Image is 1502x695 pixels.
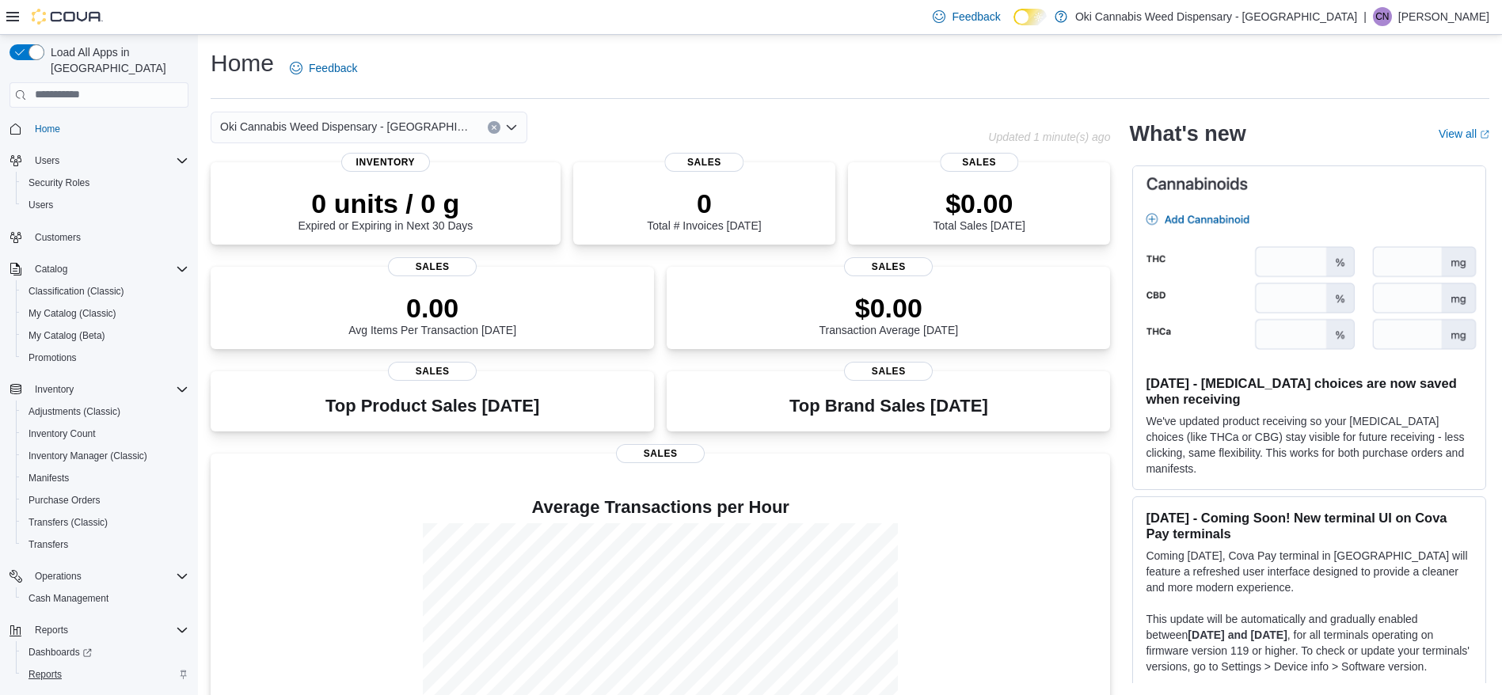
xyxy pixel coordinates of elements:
[29,646,92,659] span: Dashboards
[1129,121,1245,146] h2: What's new
[223,498,1097,517] h4: Average Transactions per Hour
[29,329,105,342] span: My Catalog (Beta)
[3,117,195,140] button: Home
[298,188,473,232] div: Expired or Expiring in Next 30 Days
[22,304,123,323] a: My Catalog (Classic)
[3,226,195,249] button: Customers
[22,282,188,301] span: Classification (Classic)
[22,196,188,215] span: Users
[1013,9,1047,25] input: Dark Mode
[22,665,188,684] span: Reports
[16,401,195,423] button: Adjustments (Classic)
[22,348,83,367] a: Promotions
[35,263,67,275] span: Catalog
[22,173,188,192] span: Security Roles
[220,117,472,136] span: Oki Cannabis Weed Dispensary - [GEOGRAPHIC_DATA]
[44,44,188,76] span: Load All Apps in [GEOGRAPHIC_DATA]
[22,326,112,345] a: My Catalog (Beta)
[29,380,188,399] span: Inventory
[35,383,74,396] span: Inventory
[348,292,516,324] p: 0.00
[952,9,1000,25] span: Feedback
[22,424,188,443] span: Inventory Count
[22,446,154,465] a: Inventory Manager (Classic)
[16,194,195,216] button: Users
[22,446,188,465] span: Inventory Manager (Classic)
[616,444,705,463] span: Sales
[1146,413,1473,477] p: We've updated product receiving so your [MEDICAL_DATA] choices (like THCa or CBG) stay visible fo...
[3,150,195,172] button: Users
[3,619,195,641] button: Reports
[29,450,147,462] span: Inventory Manager (Classic)
[22,196,59,215] a: Users
[29,538,68,551] span: Transfers
[22,402,188,421] span: Adjustments (Classic)
[1375,7,1389,26] span: CN
[29,307,116,320] span: My Catalog (Classic)
[298,188,473,219] p: 0 units / 0 g
[35,624,68,636] span: Reports
[32,9,103,25] img: Cova
[348,292,516,336] div: Avg Items Per Transaction [DATE]
[35,570,82,583] span: Operations
[488,121,500,134] button: Clear input
[844,362,933,381] span: Sales
[29,227,188,247] span: Customers
[29,260,188,279] span: Catalog
[29,621,74,640] button: Reports
[29,668,62,681] span: Reports
[22,491,188,510] span: Purchase Orders
[29,119,188,139] span: Home
[29,120,67,139] a: Home
[29,380,80,399] button: Inventory
[22,513,188,532] span: Transfers (Classic)
[934,188,1025,219] p: $0.00
[16,347,195,369] button: Promotions
[283,52,363,84] a: Feedback
[22,282,131,301] a: Classification (Classic)
[16,587,195,610] button: Cash Management
[22,513,114,532] a: Transfers (Classic)
[29,177,89,189] span: Security Roles
[16,280,195,302] button: Classification (Classic)
[35,154,59,167] span: Users
[1146,548,1473,595] p: Coming [DATE], Cova Pay terminal in [GEOGRAPHIC_DATA] will feature a refreshed user interface des...
[35,231,81,244] span: Customers
[29,567,188,586] span: Operations
[647,188,761,232] div: Total # Invoices [DATE]
[29,228,87,247] a: Customers
[1188,629,1287,641] strong: [DATE] and [DATE]
[940,153,1018,172] span: Sales
[29,621,188,640] span: Reports
[1398,7,1489,26] p: [PERSON_NAME]
[29,351,77,364] span: Promotions
[22,304,188,323] span: My Catalog (Classic)
[1146,611,1473,674] p: This update will be automatically and gradually enabled between , for all terminals operating on ...
[22,589,115,608] a: Cash Management
[22,326,188,345] span: My Catalog (Beta)
[16,489,195,511] button: Purchase Orders
[926,1,1006,32] a: Feedback
[1013,25,1014,26] span: Dark Mode
[325,397,539,416] h3: Top Product Sales [DATE]
[22,469,75,488] a: Manifests
[29,405,120,418] span: Adjustments (Classic)
[16,641,195,663] a: Dashboards
[341,153,430,172] span: Inventory
[16,423,195,445] button: Inventory Count
[647,188,761,219] p: 0
[1146,510,1473,541] h3: [DATE] - Coming Soon! New terminal UI on Cova Pay terminals
[16,663,195,686] button: Reports
[29,260,74,279] button: Catalog
[1146,375,1473,407] h3: [DATE] - [MEDICAL_DATA] choices are now saved when receiving
[29,567,88,586] button: Operations
[16,445,195,467] button: Inventory Manager (Classic)
[3,258,195,280] button: Catalog
[29,592,108,605] span: Cash Management
[29,494,101,507] span: Purchase Orders
[22,348,188,367] span: Promotions
[16,172,195,194] button: Security Roles
[29,285,124,298] span: Classification (Classic)
[988,131,1110,143] p: Updated 1 minute(s) ago
[665,153,743,172] span: Sales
